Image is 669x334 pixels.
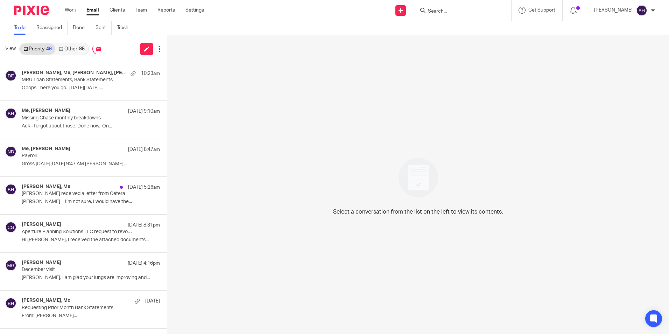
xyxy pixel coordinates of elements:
[92,43,105,55] img: inbox_syncing.svg
[157,7,175,14] a: Reports
[22,184,70,190] h4: [PERSON_NAME], Me
[5,108,16,119] img: svg%3E
[128,260,160,267] p: [DATE] 4:16pm
[128,222,160,229] p: [DATE] 8:31pm
[22,237,160,243] p: Hi [PERSON_NAME], I received the attached documents...
[22,115,132,121] p: Missing Chase monthly breakdowns
[5,298,16,309] img: svg%3E
[128,146,160,153] p: [DATE] 8:47am
[22,229,132,235] p: Aperture Planning Solutions LLC request to revoke the Subchapter S election
[5,260,16,271] img: svg%3E
[5,45,16,53] span: View
[333,208,503,216] p: Select a conversation from the list on the left to view its contents.
[73,21,90,35] a: Done
[22,77,132,83] p: MRU Loan Statements, Bank Statements
[22,70,127,76] h4: [PERSON_NAME], Me, [PERSON_NAME], [PERSON_NAME]
[22,108,70,114] h4: Me, [PERSON_NAME]
[128,108,160,115] p: [DATE] 9:10am
[5,146,16,157] img: svg%3E
[22,313,160,319] p: From: [PERSON_NAME]...
[22,199,160,205] p: [PERSON_NAME]- I’m not sure, I would have the...
[185,7,204,14] a: Settings
[394,153,443,202] img: image
[128,184,160,191] p: [DATE] 5:26am
[594,7,633,14] p: [PERSON_NAME]
[145,298,160,305] p: [DATE]
[22,161,160,167] p: Gross [DATE][DATE] 9:47 AM [PERSON_NAME]...
[55,43,88,55] a: Other85
[22,123,160,129] p: Ack - forgot about those. Done now. On...
[20,43,55,55] a: Priority46
[22,298,70,304] h4: [PERSON_NAME], Me
[22,146,70,152] h4: Me, [PERSON_NAME]
[141,70,160,77] p: 10:23am
[22,85,160,91] p: Ooops - here you go. [DATE][DATE],...
[22,191,132,197] p: [PERSON_NAME] received a letter from Cetera
[5,184,16,195] img: svg%3E
[14,6,49,15] img: Pixie
[46,47,52,51] div: 46
[110,7,125,14] a: Clients
[117,21,134,35] a: Trash
[96,21,112,35] a: Sent
[135,7,147,14] a: Team
[5,222,16,233] img: svg%3E
[22,275,160,281] p: [PERSON_NAME], I am glad your lungs are improving and...
[22,153,132,159] p: Payroll
[22,222,61,228] h4: [PERSON_NAME]
[22,260,61,266] h4: [PERSON_NAME]
[79,47,85,51] div: 85
[14,21,31,35] a: To do
[36,21,68,35] a: Reassigned
[22,305,132,311] p: Requesting Prior Month Bank Statements
[427,8,490,15] input: Search
[65,7,76,14] a: Work
[5,70,16,81] img: svg%3E
[22,267,132,273] p: December visit
[86,7,99,14] a: Email
[528,8,555,13] span: Get Support
[636,5,647,16] img: svg%3E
